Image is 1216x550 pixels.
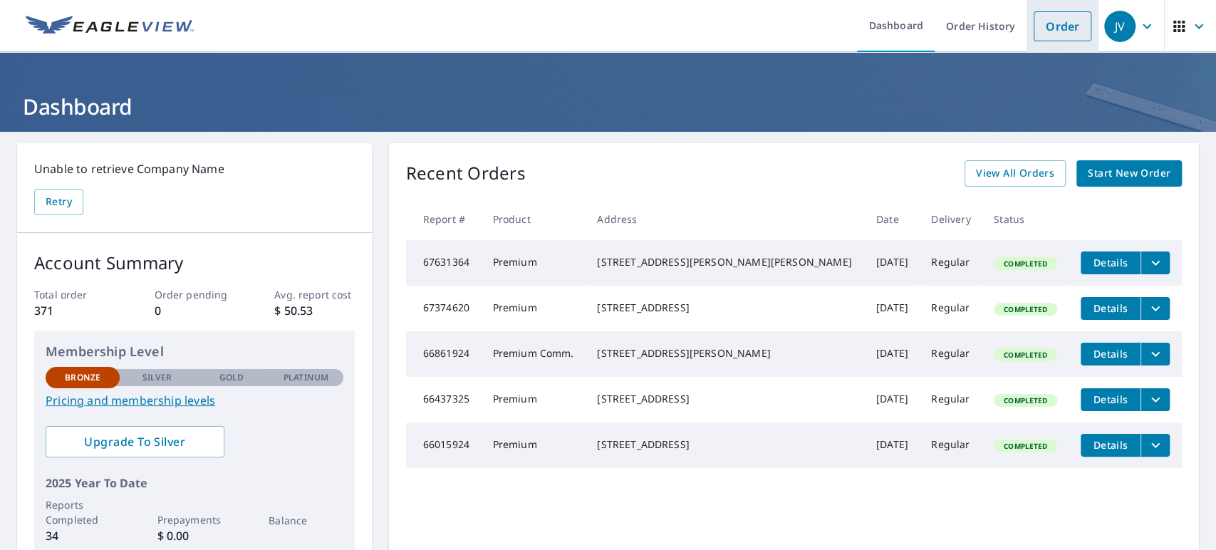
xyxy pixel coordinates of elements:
td: Regular [920,286,982,331]
img: EV Logo [26,16,194,37]
td: 66437325 [406,377,482,422]
p: Membership Level [46,342,343,361]
button: filesDropdownBtn-67374620 [1140,297,1170,320]
p: 0 [155,302,234,319]
button: Retry [34,189,83,215]
p: Platinum [284,371,328,384]
td: 67374620 [406,286,482,331]
p: 371 [34,302,114,319]
span: Completed [995,350,1056,360]
p: Avg. report cost [274,287,354,302]
p: 2025 Year To Date [46,474,343,492]
th: Date [865,198,920,240]
p: Gold [219,371,244,384]
button: filesDropdownBtn-66015924 [1140,434,1170,457]
p: $ 50.53 [274,302,354,319]
span: Details [1089,347,1132,360]
div: [STREET_ADDRESS] [597,392,853,406]
button: filesDropdownBtn-66861924 [1140,343,1170,365]
p: Order pending [155,287,234,302]
span: Completed [995,395,1056,405]
button: detailsBtn-66437325 [1081,388,1140,411]
p: Unable to retrieve Company Name [34,160,355,177]
td: Regular [920,240,982,286]
td: 67631364 [406,240,482,286]
p: $ 0.00 [157,527,232,544]
span: Upgrade To Silver [57,434,213,450]
span: View All Orders [976,165,1054,182]
td: Premium Comm. [482,331,586,377]
p: Silver [142,371,172,384]
p: Total order [34,287,114,302]
p: Reports Completed [46,497,120,527]
button: detailsBtn-67631364 [1081,251,1140,274]
p: Account Summary [34,250,355,276]
a: View All Orders [965,160,1066,187]
td: [DATE] [865,422,920,468]
td: 66015924 [406,422,482,468]
td: Regular [920,331,982,377]
div: [STREET_ADDRESS] [597,301,853,315]
span: Details [1089,256,1132,269]
button: detailsBtn-66015924 [1081,434,1140,457]
p: Prepayments [157,512,232,527]
span: Retry [46,193,72,211]
button: detailsBtn-67374620 [1081,297,1140,320]
td: 66861924 [406,331,482,377]
th: Status [982,198,1069,240]
p: Bronze [65,371,100,384]
p: Recent Orders [406,160,526,187]
td: Regular [920,422,982,468]
td: Premium [482,240,586,286]
th: Delivery [920,198,982,240]
div: [STREET_ADDRESS] [597,437,853,452]
th: Report # [406,198,482,240]
span: Completed [995,441,1056,451]
a: Pricing and membership levels [46,392,343,409]
td: Premium [482,286,586,331]
td: [DATE] [865,286,920,331]
button: filesDropdownBtn-67631364 [1140,251,1170,274]
td: Premium [482,377,586,422]
span: Details [1089,393,1132,406]
button: filesDropdownBtn-66437325 [1140,388,1170,411]
p: Balance [269,513,343,528]
td: [DATE] [865,240,920,286]
div: [STREET_ADDRESS][PERSON_NAME] [597,346,853,360]
span: Start New Order [1088,165,1170,182]
th: Address [586,198,865,240]
span: Completed [995,259,1056,269]
span: Completed [995,304,1056,314]
div: [STREET_ADDRESS][PERSON_NAME][PERSON_NAME] [597,255,853,269]
a: Start New Order [1076,160,1182,187]
h1: Dashboard [17,92,1199,121]
td: [DATE] [865,377,920,422]
td: Regular [920,377,982,422]
p: 34 [46,527,120,544]
div: JV [1104,11,1136,42]
button: detailsBtn-66861924 [1081,343,1140,365]
span: Details [1089,301,1132,315]
span: Details [1089,438,1132,452]
a: Order [1034,11,1091,41]
td: [DATE] [865,331,920,377]
a: Upgrade To Silver [46,426,224,457]
td: Premium [482,422,586,468]
th: Product [482,198,586,240]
